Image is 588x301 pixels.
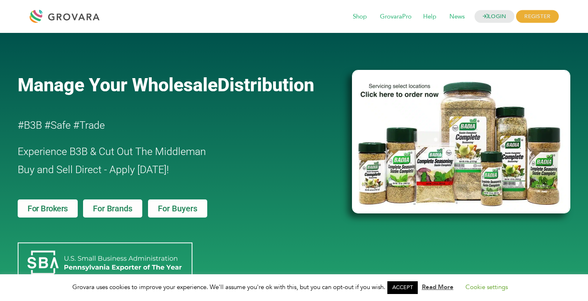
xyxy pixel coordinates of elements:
span: REGISTER [516,10,558,23]
span: Help [417,9,442,25]
span: Grovara uses cookies to improve your experience. We'll assume you're ok with this, but you can op... [72,283,516,291]
span: Shop [347,9,373,25]
a: For Brokers [18,199,78,218]
a: GrovaraPro [374,12,417,21]
span: Distribution [218,74,314,96]
a: Help [417,12,442,21]
a: Cookie settings [465,283,508,291]
span: Experience B3B & Cut Out The Middleman [18,146,206,157]
a: For Buyers [148,199,207,218]
a: For Brands [83,199,142,218]
h2: #B3B #Safe #Trade [18,116,305,134]
span: GrovaraPro [374,9,417,25]
span: For Brokers [28,204,68,213]
span: For Brands [93,204,132,213]
a: ACCEPT [387,281,418,294]
span: For Buyers [158,204,197,213]
a: News [444,12,470,21]
a: LOGIN [475,10,515,23]
span: Manage Your Wholesale [18,74,218,96]
a: Read More [422,283,454,291]
span: News [444,9,470,25]
a: Manage Your WholesaleDistribution [18,74,338,96]
a: Shop [347,12,373,21]
span: Buy and Sell Direct - Apply [DATE]! [18,164,169,176]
